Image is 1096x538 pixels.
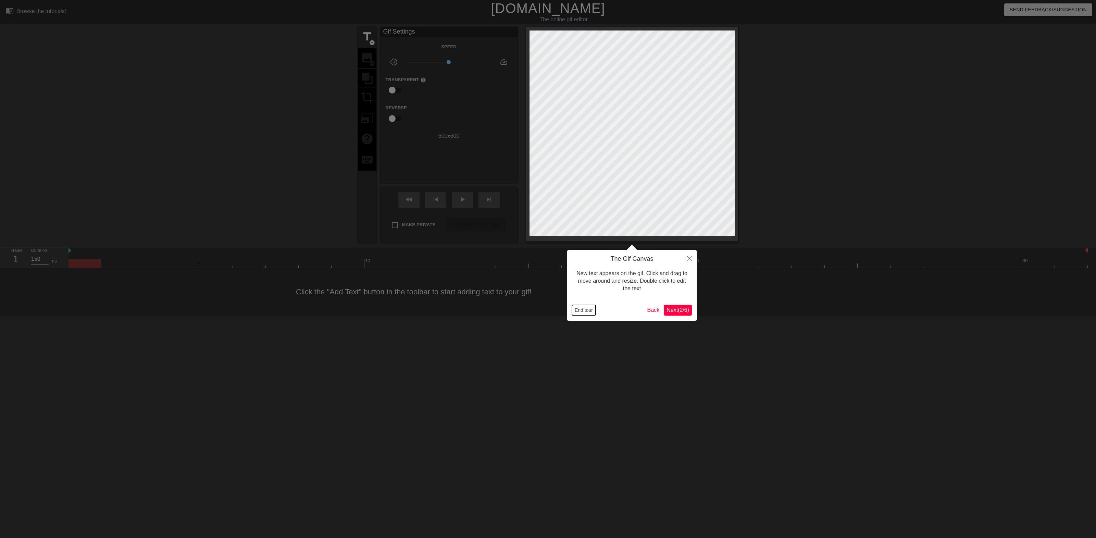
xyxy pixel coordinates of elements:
button: End tour [572,305,596,315]
button: Next [664,305,692,316]
button: Back [645,305,662,316]
h4: The Gif Canvas [572,255,692,263]
span: Next ( 2 / 6 ) [667,307,689,313]
div: New text appears on the gif. Click and drag to move around and resize. Double click to edit the text [572,263,692,299]
button: Close [682,250,697,266]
